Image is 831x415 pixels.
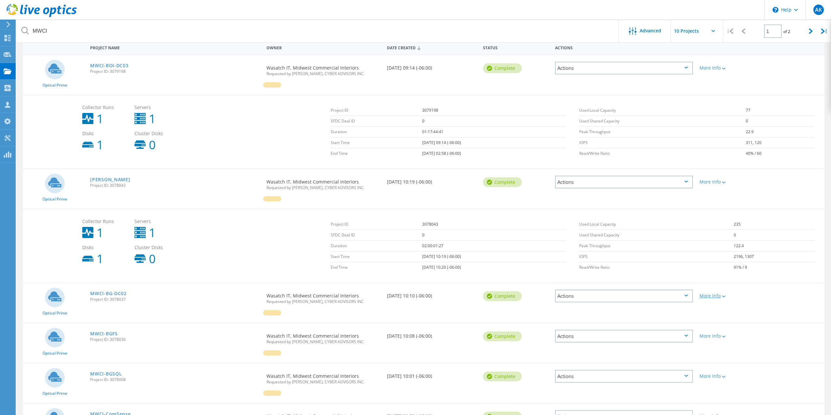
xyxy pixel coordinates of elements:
[555,290,693,302] div: Actions
[331,116,423,127] td: SFDC Deal ID
[331,105,423,116] td: Project ID
[422,105,566,116] td: 3079198
[422,251,566,262] td: [DATE] 10:19 (-06:00)
[422,137,566,148] td: [DATE] 09:14 (-06:00)
[266,380,380,384] span: Requested by [PERSON_NAME], CYBER ADVISORS INC
[699,180,757,184] div: More Info
[97,253,104,265] b: 1
[480,41,552,53] div: Status
[149,139,156,151] b: 0
[331,230,423,241] td: SFDC Deal ID
[579,219,734,230] td: Used Local Capacity
[579,105,746,116] td: Used Local Capacity
[699,294,757,298] div: More Info
[90,63,128,68] a: MWCI-BOI-DC03
[82,131,128,136] span: Disks
[384,169,480,191] div: [DATE] 10:19 (-06:00)
[263,323,383,350] div: Wasatch IT, Midwest Commercial Interiors
[422,219,566,230] td: 3078043
[723,20,737,43] div: |
[42,311,67,315] span: Optical Prime
[384,41,480,54] div: Date Created
[783,29,790,34] span: of 2
[579,241,734,251] td: Peak Throughput
[555,330,693,343] div: Actions
[384,283,480,305] div: [DATE] 10:10 (-06:00)
[579,262,734,273] td: Read/Write Ratio
[90,338,260,342] span: Project ID: 3078036
[42,197,67,201] span: Optical Prime
[746,148,815,159] td: 40% / 60
[266,186,380,190] span: Requested by [PERSON_NAME], CYBER ADVISORS INC
[422,230,566,241] td: 0
[97,227,104,239] b: 1
[555,370,693,383] div: Actions
[384,323,480,345] div: [DATE] 10:08 (-06:00)
[331,127,423,137] td: Duration
[579,137,746,148] td: IOPS
[42,351,67,355] span: Optical Prime
[734,230,815,241] td: 0
[97,113,104,125] b: 1
[483,63,522,73] div: Complete
[149,113,156,125] b: 1
[42,83,67,87] span: Optical Prime
[699,334,757,338] div: More Info
[149,227,156,239] b: 1
[579,251,734,262] td: IOPS
[135,219,180,224] span: Servers
[90,378,260,382] span: Project ID: 3078008
[149,253,156,265] b: 0
[483,291,522,301] div: Complete
[90,70,260,73] span: Project ID: 3079198
[135,105,180,110] span: Servers
[815,7,822,12] span: AK
[135,131,180,136] span: Cluster Disks
[331,251,423,262] td: Start Time
[552,41,696,53] div: Actions
[773,7,778,13] svg: \n
[7,14,77,18] a: Live Optics Dashboard
[746,137,815,148] td: 311, 120
[483,177,522,187] div: Complete
[734,219,815,230] td: 235
[422,148,566,159] td: [DATE] 02:58 (-06:00)
[266,300,380,304] span: Requested by [PERSON_NAME], CYBER ADVISORS INC
[579,148,746,159] td: Read/Write Ratio
[263,169,383,196] div: Wasatch IT, Midwest Commercial Interiors
[384,363,480,385] div: [DATE] 10:01 (-06:00)
[422,262,566,273] td: [DATE] 10:20 (-06:00)
[82,219,128,224] span: Collector Runs
[90,331,118,336] a: MWCI-BGFS
[734,241,815,251] td: 122.4
[384,55,480,77] div: [DATE] 09:14 (-06:00)
[331,262,423,273] td: End Time
[422,127,566,137] td: 01:17:44:41
[422,241,566,251] td: 02:00:01:27
[42,391,67,395] span: Optical Prime
[579,116,746,127] td: Used Shared Capacity
[483,331,522,341] div: Complete
[422,116,566,127] td: 0
[734,251,815,262] td: 2196, 1307
[746,127,815,137] td: 22.9
[90,184,260,187] span: Project ID: 3078043
[266,340,380,344] span: Requested by [PERSON_NAME], CYBER ADVISORS INC
[135,245,180,250] span: Cluster Disks
[331,148,423,159] td: End Time
[82,105,128,110] span: Collector Runs
[555,176,693,188] div: Actions
[746,105,815,116] td: 77
[734,262,815,273] td: 91% / 9
[818,20,831,43] div: |
[746,116,815,127] td: 0
[87,41,263,53] div: Project Name
[90,291,126,296] a: MWCI-BG-DC02
[90,297,260,301] span: Project ID: 3078037
[331,137,423,148] td: Start Time
[90,372,122,376] a: MWCI-BGSQL
[555,62,693,74] div: Actions
[263,283,383,310] div: Wasatch IT, Midwest Commercial Interiors
[579,230,734,241] td: Used Shared Capacity
[640,28,661,33] span: Advanced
